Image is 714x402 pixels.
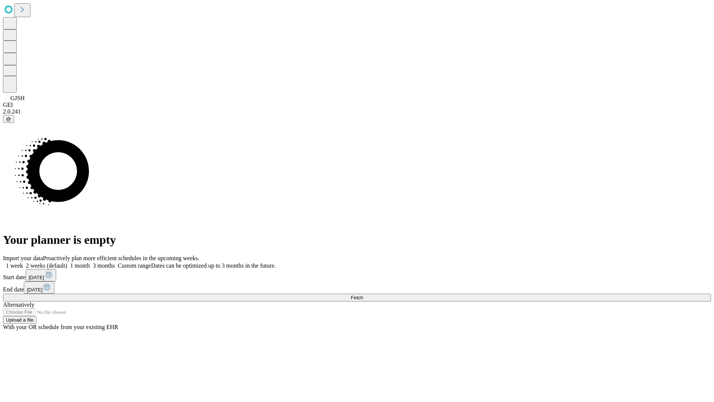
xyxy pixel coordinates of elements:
span: 1 week [6,262,23,269]
div: End date [3,281,711,294]
button: @ [3,115,14,123]
span: Fetch [351,295,363,300]
span: [DATE] [29,275,44,280]
div: GEI [3,102,711,108]
span: Proactively plan more efficient schedules in the upcoming weeks. [43,255,199,261]
span: [DATE] [27,287,42,293]
div: Start date [3,269,711,281]
span: Import your data [3,255,43,261]
span: 1 month [70,262,90,269]
span: With your OR schedule from your existing EHR [3,324,118,330]
button: Upload a file [3,316,36,324]
button: [DATE] [26,269,56,281]
span: Alternatively [3,301,34,308]
button: [DATE] [24,281,54,294]
button: Fetch [3,294,711,301]
span: @ [6,116,11,122]
span: 3 months [93,262,115,269]
div: 2.0.241 [3,108,711,115]
h1: Your planner is empty [3,233,711,247]
span: 2 weeks (default) [26,262,67,269]
span: GJSH [10,95,25,101]
span: Dates can be optimized up to 3 months in the future. [151,262,276,269]
span: Custom range [118,262,151,269]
